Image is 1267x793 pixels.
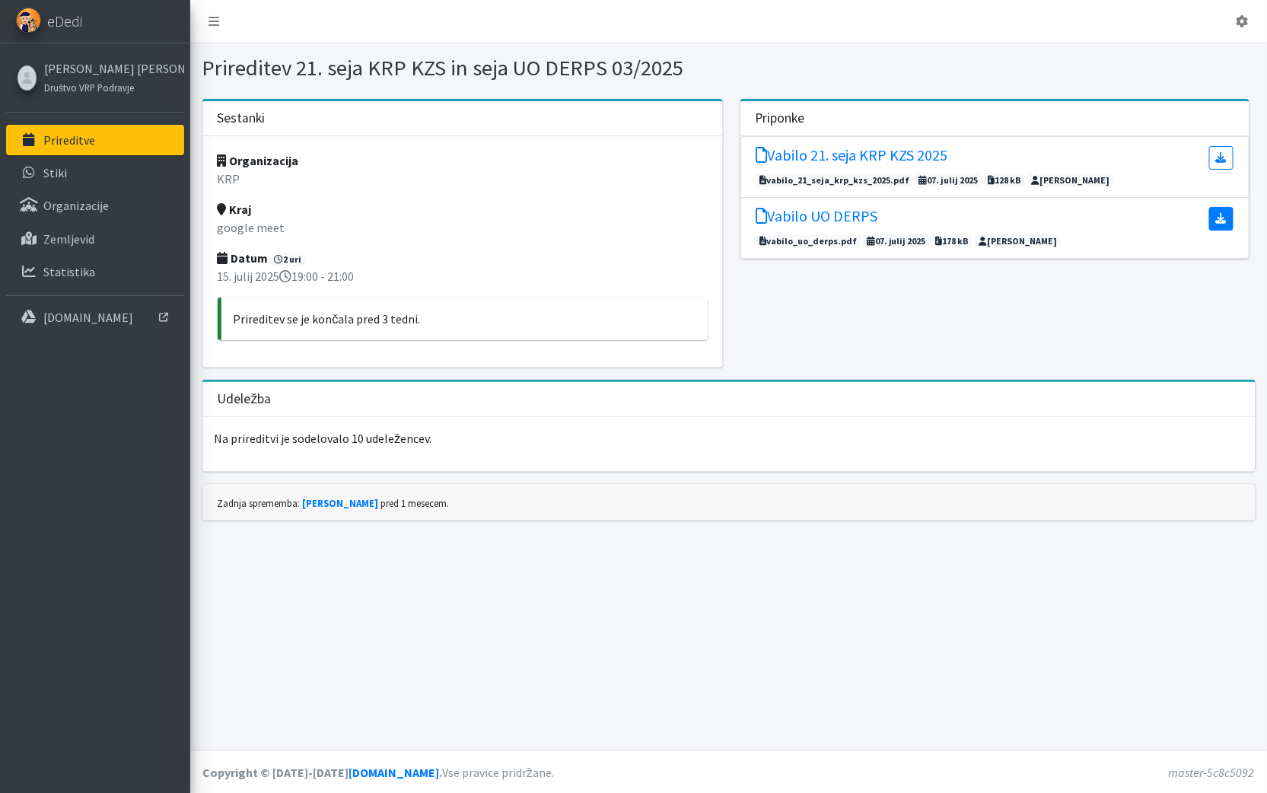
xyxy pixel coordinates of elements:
[756,110,805,126] h3: Priponke
[16,8,41,33] img: eDedi
[234,310,696,328] p: Prireditev se je končala pred 3 tedni.
[218,202,252,217] strong: Kraj
[6,302,184,333] a: [DOMAIN_NAME]
[303,497,379,509] a: [PERSON_NAME]
[6,256,184,287] a: Statistika
[218,170,708,188] p: KRP
[218,110,266,126] h3: Sestanki
[43,264,95,279] p: Statistika
[218,391,272,407] h3: Udeležba
[218,218,708,237] p: google meet
[932,234,973,248] span: 178 kB
[1169,765,1255,780] em: master-5c8c5092
[6,224,184,254] a: Zemljevid
[218,250,269,266] strong: Datum
[202,55,724,81] h1: Prireditev 21. seja KRP KZS in seja UO DERPS 03/2025
[43,132,95,148] p: Prireditve
[271,253,306,266] span: 2 uri
[43,231,94,247] p: Zemljevid
[43,198,109,213] p: Organizacije
[44,81,134,94] small: Društvo VRP Podravje
[756,146,948,170] a: Vabilo 21. seja KRP KZS 2025
[44,78,180,96] a: Društvo VRP Podravje
[218,153,299,168] strong: Organizacija
[915,174,982,187] span: 07. julij 2025
[863,234,930,248] span: 07. julij 2025
[6,158,184,188] a: Stiki
[202,765,442,780] strong: Copyright © [DATE]-[DATE] .
[6,125,184,155] a: Prireditve
[202,417,1256,460] p: Na prireditvi je sodelovalo 10 udeležencev.
[756,174,914,187] span: vabilo_21_seja_krp_kzs_2025.pdf
[218,267,708,285] p: 15. julij 2025 19:00 - 21:00
[756,207,878,231] a: Vabilo UO DERPS
[1027,174,1113,187] span: [PERSON_NAME]
[349,765,439,780] a: [DOMAIN_NAME]
[47,10,82,33] span: eDedi
[975,234,1061,248] span: [PERSON_NAME]
[43,165,67,180] p: Stiki
[44,59,180,78] a: [PERSON_NAME] [PERSON_NAME]
[985,174,1026,187] span: 128 kB
[6,190,184,221] a: Organizacije
[756,234,861,248] span: vabilo_uo_derps.pdf
[218,497,450,509] small: Zadnja sprememba: pred 1 mesecem.
[43,310,133,325] p: [DOMAIN_NAME]
[756,146,948,164] h5: Vabilo 21. seja KRP KZS 2025
[756,207,878,225] h5: Vabilo UO DERPS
